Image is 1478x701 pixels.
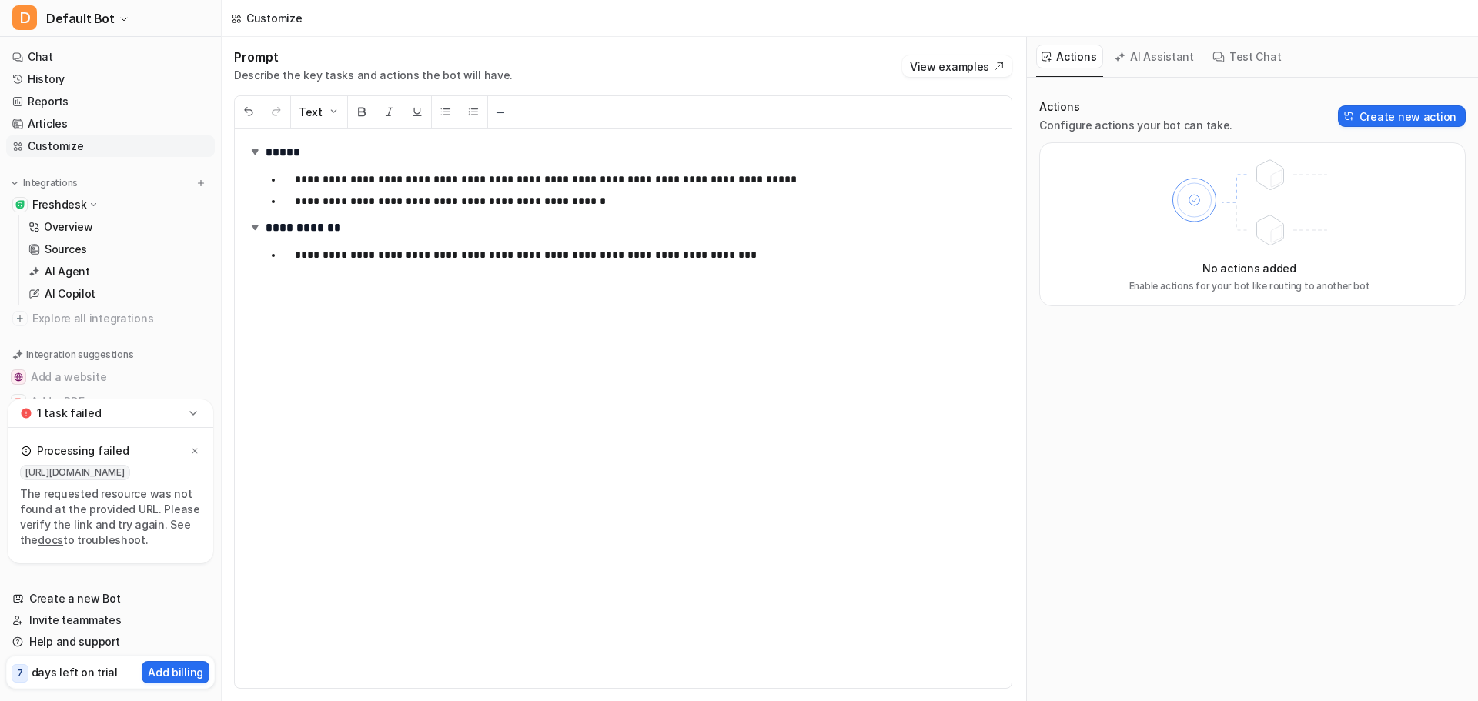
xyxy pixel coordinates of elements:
[356,105,368,118] img: Bold
[22,261,215,282] a: AI Agent
[6,46,215,68] a: Chat
[6,91,215,112] a: Reports
[6,631,215,653] a: Help and support
[270,105,283,118] img: Redo
[26,348,133,362] p: Integration suggestions
[46,8,115,29] span: Default Bot
[45,286,95,302] p: AI Copilot
[22,283,215,305] a: AI Copilot
[432,96,460,128] button: Unordered List
[383,105,396,118] img: Italic
[14,372,23,382] img: Add a website
[403,96,431,128] button: Underline
[148,664,203,680] p: Add billing
[460,96,487,128] button: Ordered List
[23,177,78,189] p: Integrations
[37,443,129,459] p: Processing failed
[262,96,290,128] button: Redo
[242,105,255,118] img: Undo
[376,96,403,128] button: Italic
[902,55,1012,77] button: View examples
[22,239,215,260] a: Sources
[247,219,262,235] img: expand-arrow.svg
[15,200,25,209] img: Freshdesk
[32,664,118,680] p: days left on trial
[20,465,130,480] span: [URL][DOMAIN_NAME]
[6,609,215,631] a: Invite teammates
[45,242,87,257] p: Sources
[6,308,215,329] a: Explore all integrations
[20,486,201,548] div: The requested resource was not found at the provided URL. Please verify the link and try again. S...
[1207,45,1288,68] button: Test Chat
[348,96,376,128] button: Bold
[411,105,423,118] img: Underline
[246,10,302,26] div: Customize
[6,175,82,191] button: Integrations
[32,197,86,212] p: Freshdesk
[1039,118,1232,133] p: Configure actions your bot can take.
[1202,260,1296,276] p: No actions added
[6,389,215,414] button: Add a PDFAdd a PDF
[1344,111,1355,122] img: Create action
[467,105,480,118] img: Ordered List
[327,105,339,118] img: Dropdown Down Arrow
[1036,45,1103,68] button: Actions
[1338,105,1466,127] button: Create new action
[38,533,63,546] a: docs
[12,311,28,326] img: explore all integrations
[9,178,20,189] img: expand menu
[6,68,215,90] a: History
[1039,99,1232,115] p: Actions
[196,178,206,189] img: menu_add.svg
[234,68,513,83] p: Describe the key tasks and actions the bot will have.
[37,406,101,421] p: 1 task failed
[488,96,513,128] button: ─
[6,365,215,389] button: Add a websiteAdd a website
[17,666,23,680] p: 7
[142,661,209,683] button: Add billing
[32,306,209,331] span: Explore all integrations
[14,397,23,406] img: Add a PDF
[235,96,262,128] button: Undo
[1129,279,1370,293] p: Enable actions for your bot like routing to another bot
[234,49,513,65] h1: Prompt
[12,5,37,30] span: D
[45,264,90,279] p: AI Agent
[440,105,452,118] img: Unordered List
[6,588,215,609] a: Create a new Bot
[1109,45,1201,68] button: AI Assistant
[22,216,215,238] a: Overview
[247,144,262,159] img: expand-arrow.svg
[291,96,347,128] button: Text
[6,135,215,157] a: Customize
[44,219,93,235] p: Overview
[6,113,215,135] a: Articles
